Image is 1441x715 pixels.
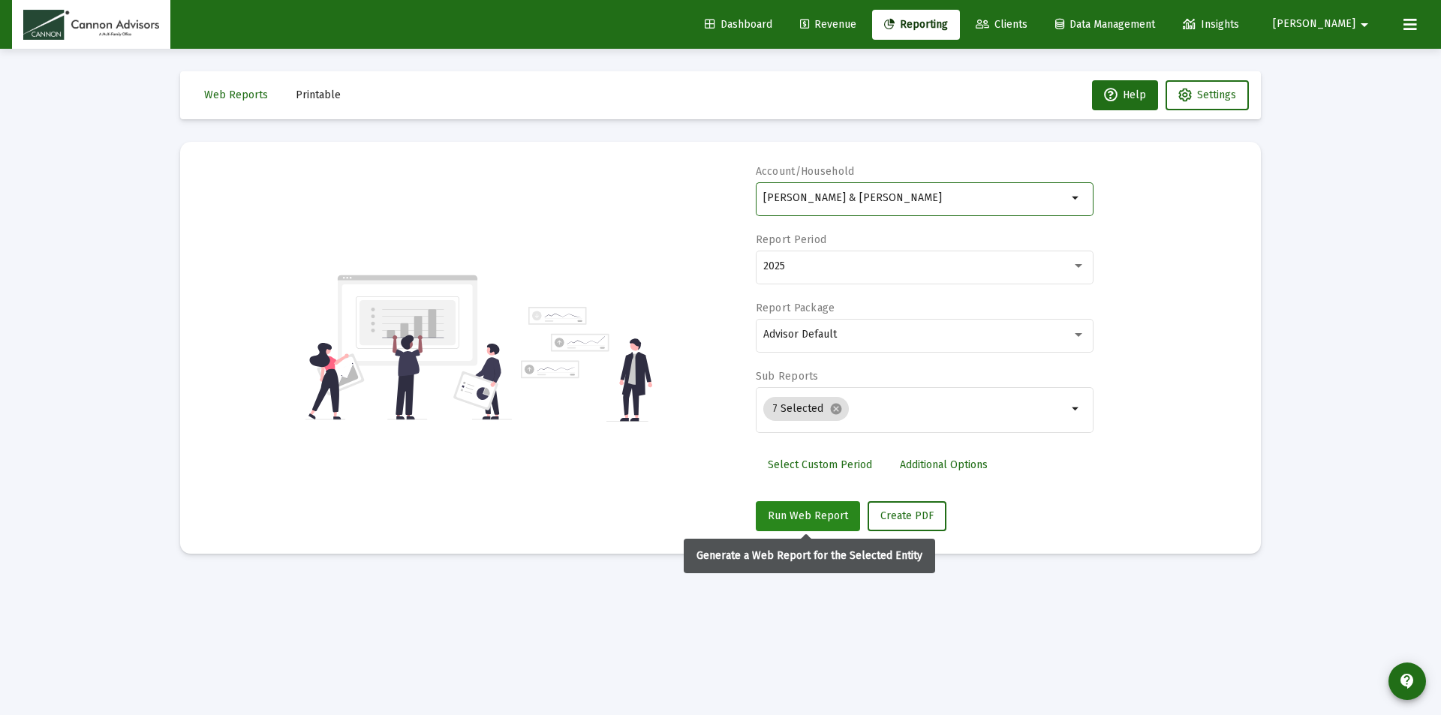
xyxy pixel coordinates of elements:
[23,10,159,40] img: Dashboard
[800,18,856,31] span: Revenue
[1092,80,1158,110] button: Help
[1067,400,1085,418] mat-icon: arrow_drop_down
[756,370,819,383] label: Sub Reports
[1055,18,1155,31] span: Data Management
[1183,18,1239,31] span: Insights
[1255,9,1391,39] button: [PERSON_NAME]
[763,260,785,272] span: 2025
[1104,89,1146,101] span: Help
[788,10,868,40] a: Revenue
[1398,672,1416,690] mat-icon: contact_support
[1171,10,1251,40] a: Insights
[756,302,835,314] label: Report Package
[705,18,772,31] span: Dashboard
[1273,18,1355,31] span: [PERSON_NAME]
[880,509,934,522] span: Create PDF
[1067,189,1085,207] mat-icon: arrow_drop_down
[1355,10,1373,40] mat-icon: arrow_drop_down
[756,233,827,246] label: Report Period
[305,273,512,422] img: reporting
[192,80,280,110] button: Web Reports
[1166,80,1249,110] button: Settings
[756,501,860,531] button: Run Web Report
[763,328,837,341] span: Advisor Default
[1197,89,1236,101] span: Settings
[284,80,353,110] button: Printable
[884,18,948,31] span: Reporting
[829,402,843,416] mat-icon: cancel
[976,18,1027,31] span: Clients
[964,10,1039,40] a: Clients
[768,509,848,522] span: Run Web Report
[763,394,1067,424] mat-chip-list: Selection
[768,458,872,471] span: Select Custom Period
[693,10,784,40] a: Dashboard
[296,89,341,101] span: Printable
[872,10,960,40] a: Reporting
[204,89,268,101] span: Web Reports
[900,458,988,471] span: Additional Options
[763,397,849,421] mat-chip: 7 Selected
[1043,10,1167,40] a: Data Management
[756,165,855,178] label: Account/Household
[763,192,1067,204] input: Search or select an account or household
[868,501,946,531] button: Create PDF
[521,307,652,422] img: reporting-alt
